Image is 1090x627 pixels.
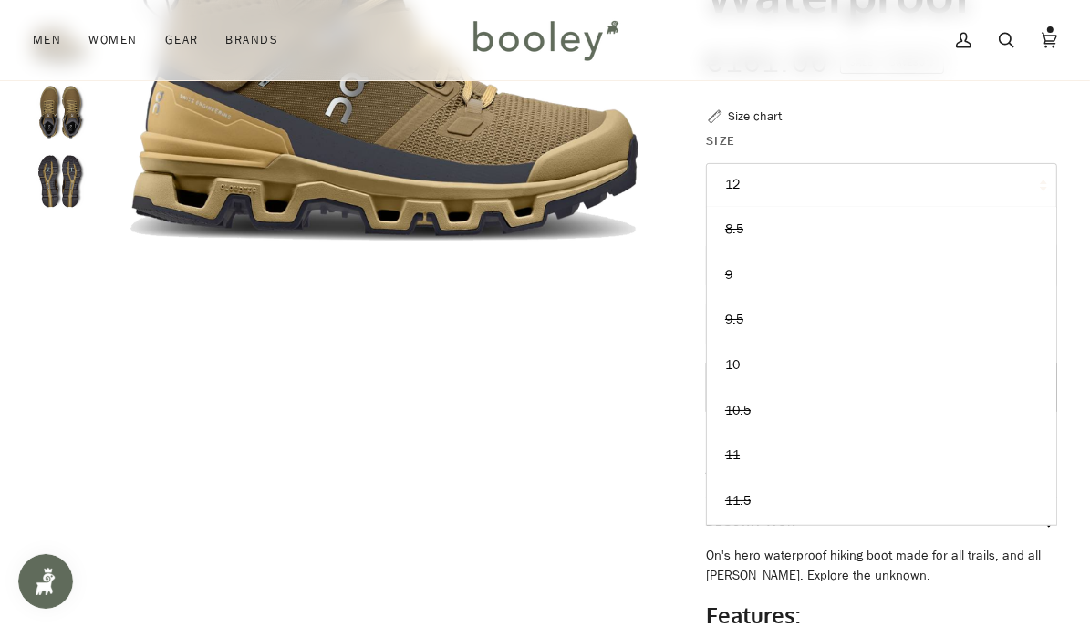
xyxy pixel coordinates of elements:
span: 11 [725,447,740,464]
div: Size chart [728,107,782,126]
a: 11.5 [707,478,1056,524]
a: 11 [707,433,1056,478]
a: 10 [707,343,1056,388]
img: Booley [465,14,625,67]
img: On Running Men's Cloudrock 2 Waterproof Hunter / Safari - Booley Galway [33,85,88,139]
span: Men [33,31,61,49]
iframe: Button to open loyalty program pop-up [18,554,73,609]
span: 9.5 [725,311,743,328]
span: Brands [225,31,278,49]
span: 11.5 [725,492,751,509]
span: 8.5 [725,221,743,238]
a: 9 [707,252,1056,298]
a: 9.5 [707,297,1056,343]
span: Women [88,31,137,49]
span: Size [706,131,736,150]
span: 9 [725,266,732,283]
a: 10.5 [707,388,1056,434]
p: On's hero waterproof hiking boot made for all trails, and all [PERSON_NAME]. Explore the unknown. [706,546,1057,585]
span: 10 [725,356,740,374]
button: 12 [706,163,1057,208]
a: 8.5 [707,207,1056,252]
img: On Running Men's Cloudrock 2 Waterproof Hunter / Safari - Booley Galway [33,154,88,209]
span: Gear [165,31,199,49]
span: 10.5 [725,402,751,419]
